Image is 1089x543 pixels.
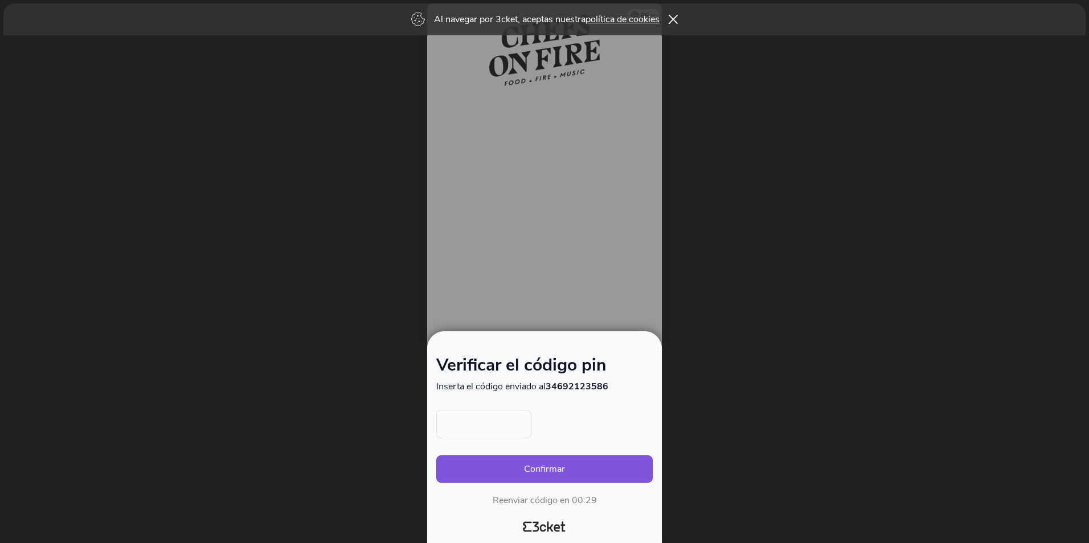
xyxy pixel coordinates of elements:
p: Inserta el código enviado al [436,380,653,393]
strong: 34692123586 [546,380,608,393]
p: Al navegar por 3cket, aceptas nuestra [434,13,660,26]
a: política de cookies [586,13,660,26]
div: 00:29 [572,494,597,507]
span: Reenviar código en [493,494,570,507]
button: Confirmar [436,455,653,483]
h1: Verificar el código pin [436,357,653,380]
